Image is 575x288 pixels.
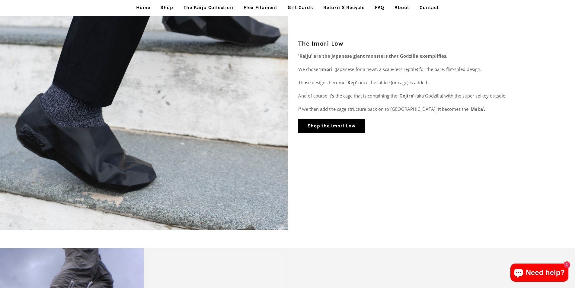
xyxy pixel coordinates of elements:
[298,105,513,113] p: If we then add the cage structure back on to [GEOGRAPHIC_DATA], it becomes the ‘ ’.
[298,39,513,48] h2: The Imori Low
[298,119,365,133] a: Shop the Imori Low
[471,106,483,112] strong: Meka
[320,66,333,72] strong: Imori
[298,53,447,59] strong: 'Kaiju' are the Japanese giant monsters that Godzilla exemplifies.
[298,66,513,73] p: We chose ‘ ’ (Japanese for a newt, a scale-less reptile) for the bare, flat-soled design.
[509,264,570,283] inbox-online-store-chat: Shopify online store chat
[347,79,356,85] strong: Keji
[298,79,513,86] p: Those designs become ‘ ’ once the lattice (or cage) is added.
[399,93,413,99] strong: Gojira
[298,92,513,99] p: And of course it’s the cage that is containing the ‘ ’ (aka Godzilla) with the super spikey outsole.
